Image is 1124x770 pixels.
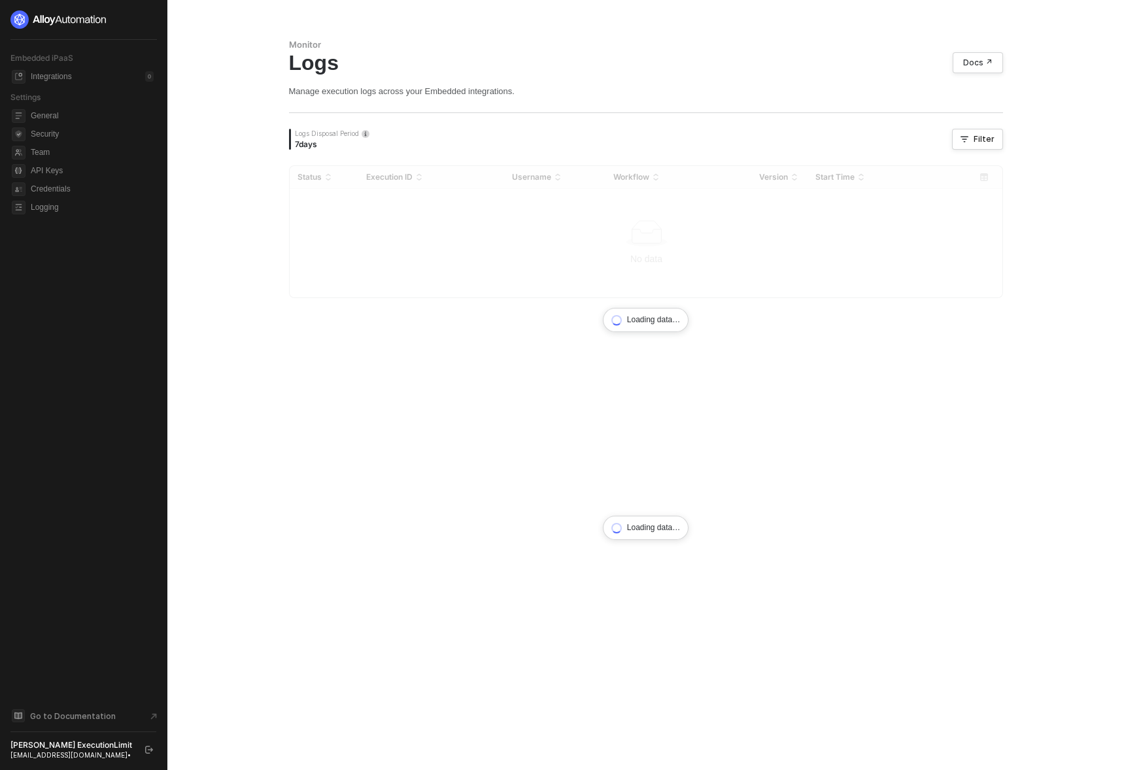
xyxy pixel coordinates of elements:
div: 0 [145,71,154,82]
div: [EMAIL_ADDRESS][DOMAIN_NAME] • [10,750,133,760]
img: logo [10,10,107,29]
div: 7 days [295,139,369,150]
span: documentation [12,709,25,722]
span: Embedded iPaaS [10,53,73,63]
span: integrations [12,70,26,84]
div: Integrations [31,71,72,82]
button: Filter [952,129,1003,150]
span: security [12,127,26,141]
a: logo [10,10,156,29]
div: Logs Disposal Period [295,129,369,138]
span: API Keys [31,163,154,178]
a: Docs ↗ [953,52,1003,73]
span: document-arrow [147,710,160,723]
div: Loading data… [603,516,689,540]
div: Filter [974,134,995,144]
span: team [12,146,26,159]
span: Logging [31,199,154,215]
a: Knowledge Base [10,708,157,724]
div: [PERSON_NAME] ExecutionLimit [10,740,133,750]
div: Docs ↗ [963,58,993,68]
div: Logs [289,50,1003,75]
span: Team [31,144,154,160]
span: Credentials [31,181,154,197]
span: general [12,109,26,123]
span: General [31,108,154,124]
div: Monitor [289,39,1003,50]
span: Security [31,126,154,142]
span: credentials [12,182,26,196]
span: Go to Documentation [30,711,116,722]
span: logout [145,746,153,754]
span: Settings [10,92,41,102]
div: Manage execution logs across your Embedded integrations. [289,86,1003,97]
div: Loading data… [603,308,689,332]
span: api-key [12,164,26,178]
span: logging [12,201,26,214]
